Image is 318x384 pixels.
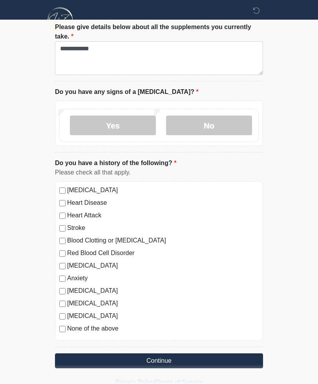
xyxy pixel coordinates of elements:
div: Please check all that apply. [55,168,263,177]
label: None of the above [67,324,259,333]
label: Do you have any signs of a [MEDICAL_DATA]? [55,87,199,97]
label: Anxiety [67,274,259,283]
label: Heart Attack [67,211,259,220]
label: Heart Disease [67,198,259,208]
img: InfuZen Health Logo [47,6,74,33]
label: No [166,116,252,135]
input: [MEDICAL_DATA] [59,301,66,307]
input: Anxiety [59,276,66,282]
label: [MEDICAL_DATA] [67,186,259,195]
label: [MEDICAL_DATA] [67,299,259,308]
input: Heart Disease [59,200,66,206]
input: Red Blood Cell Disorder [59,250,66,257]
label: [MEDICAL_DATA] [67,286,259,296]
label: Do you have a history of the following? [55,158,176,168]
label: Stroke [67,223,259,233]
label: [MEDICAL_DATA] [67,261,259,270]
input: Stroke [59,225,66,232]
input: [MEDICAL_DATA] [59,288,66,294]
input: [MEDICAL_DATA] [59,313,66,320]
label: Yes [70,116,156,135]
input: None of the above [59,326,66,332]
input: [MEDICAL_DATA] [59,263,66,269]
label: Red Blood Cell Disorder [67,248,259,258]
label: [MEDICAL_DATA] [67,311,259,321]
button: Continue [55,353,263,368]
input: [MEDICAL_DATA] [59,187,66,194]
input: Heart Attack [59,213,66,219]
input: Blood Clotting or [MEDICAL_DATA] [59,238,66,244]
label: Blood Clotting or [MEDICAL_DATA] [67,236,259,245]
